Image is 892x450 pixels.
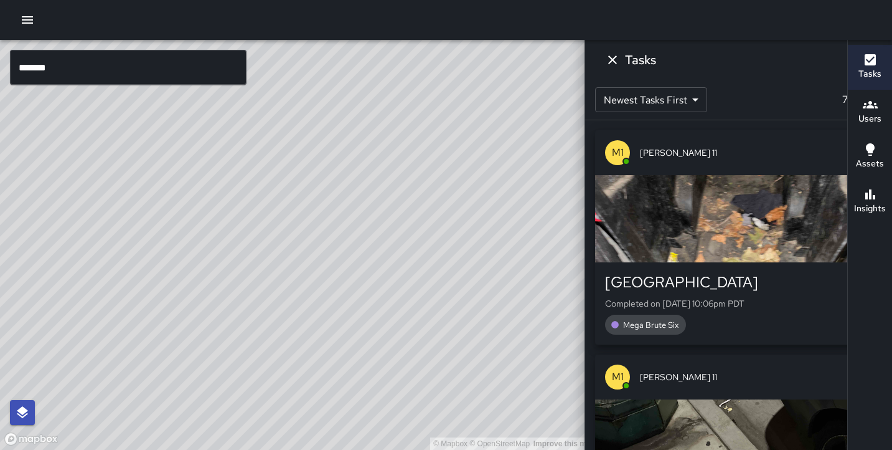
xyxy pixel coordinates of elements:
span: Mega Brute Six [616,320,686,330]
span: [PERSON_NAME] 11 [640,146,872,159]
button: Tasks [848,45,892,90]
button: Dismiss [600,47,625,72]
div: Newest Tasks First [595,87,707,112]
p: M1 [612,370,624,385]
span: [PERSON_NAME] 11 [640,371,872,383]
button: Insights [848,180,892,224]
h6: Assets [856,157,884,171]
h6: Users [858,112,881,126]
p: 72 tasks [837,92,882,107]
h6: Tasks [858,67,881,81]
div: [GEOGRAPHIC_DATA] [605,272,872,292]
button: Users [848,90,892,135]
button: Assets [848,135,892,180]
h6: Tasks [625,50,656,70]
button: M1[PERSON_NAME] 11[GEOGRAPHIC_DATA]Completed on [DATE] 10:06pm PDTMega Brute Six [595,130,882,345]
p: M1 [612,145,624,160]
h6: Insights [854,202,886,216]
p: Completed on [DATE] 10:06pm PDT [605,297,872,310]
